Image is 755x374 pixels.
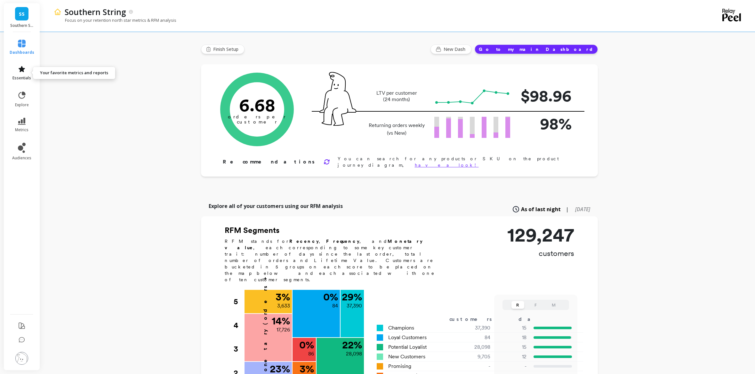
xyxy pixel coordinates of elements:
div: 3 [234,337,244,361]
p: 12 [498,353,526,361]
button: R [511,301,524,309]
span: SS [19,10,25,18]
span: Finish Setup [213,46,240,52]
span: explore [15,102,29,107]
div: - [452,362,498,370]
p: Recommendations [223,158,316,166]
span: As of last night [521,205,561,213]
p: Explore all of your customers using our RFM analysis [209,202,343,210]
span: Champions [388,324,414,332]
p: Southern String [10,23,34,28]
p: 22 % [342,340,362,350]
div: 4 [234,314,244,337]
p: Focus on your retention north star metrics & RFM analysis [54,17,176,23]
p: 17,726 [277,326,290,334]
p: You can search for any products or SKU on the product journey diagram, [338,155,577,168]
p: customers [507,248,574,259]
p: 15 [498,343,526,351]
p: 129,247 [507,225,574,244]
span: dashboards [10,50,34,55]
div: 84 [452,334,498,341]
span: Potential Loyalist [388,343,427,351]
span: audiences [12,155,31,161]
button: Go to my main Dashboard [475,44,598,54]
p: 14 % [272,316,290,326]
div: 5 [234,290,244,314]
div: days [518,315,545,323]
p: 29 % [342,292,362,302]
tspan: customer [237,119,277,125]
span: [DATE] [575,206,590,213]
tspan: orders per [228,114,286,120]
h2: RFM Segments [225,225,442,235]
span: essentials [12,76,31,81]
b: Recency [289,239,319,244]
p: - [498,362,526,370]
button: F [529,301,542,309]
b: Frequency [326,239,359,244]
span: New Customers [388,353,425,361]
button: M [547,301,560,309]
div: 9,705 [452,353,498,361]
p: 0 % [323,292,338,302]
img: pal seatted on line [319,72,356,126]
span: Loyal Customers [388,334,427,341]
p: 37,390 [347,302,362,310]
span: metrics [15,127,28,132]
button: Finish Setup [201,44,245,54]
p: 18 [498,334,526,341]
span: | [566,205,569,213]
span: Promising [388,362,411,370]
p: $98.96 [520,84,572,108]
p: 0 % [299,340,314,350]
p: 84 [332,302,338,310]
p: 3,633 [277,302,290,310]
div: 37,390 [452,324,498,332]
p: RFM stands for , , and , each corresponding to some key customer trait: number of days since the ... [225,238,442,283]
img: header icon [54,8,61,16]
p: 86 [308,350,314,358]
a: have a look! [415,163,479,168]
p: 3 % [276,292,290,302]
div: customers [449,315,501,323]
p: 23 % [270,364,290,374]
p: Southern String [65,6,126,17]
text: 6.68 [239,94,275,115]
p: 3 % [300,364,314,374]
p: LTV per customer (24 months) [367,90,427,103]
p: 98% [520,112,572,136]
img: profile picture [15,352,28,365]
p: Returning orders weekly (vs New) [367,122,427,137]
span: New Dash [444,46,467,52]
div: 28,098 [452,343,498,351]
p: 15 [498,324,526,332]
button: New Dash [430,44,471,54]
p: 28,098 [346,350,362,358]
